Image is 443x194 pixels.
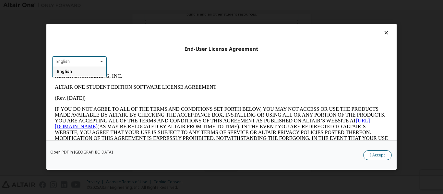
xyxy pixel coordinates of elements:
p: (Rev. [DATE]) [3,25,336,30]
p: ALTAIR ENGINEERING, INC. [3,3,336,8]
div: English [56,60,70,63]
a: [URL][DOMAIN_NAME] [3,47,318,59]
p: ALTAIR ONE STUDENT EDITION SOFTWARE LICENSE AGREEMENT [3,14,336,19]
span: English [57,69,72,74]
a: Open PDF in [GEOGRAPHIC_DATA] [50,151,113,154]
p: IF YOU DO NOT AGREE TO ALL OF THE TERMS AND CONDITIONS SET FORTH BELOW, YOU MAY NOT ACCESS OR USE... [3,36,336,82]
button: I Accept [363,151,392,160]
div: End-User License Agreement [52,46,391,52]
